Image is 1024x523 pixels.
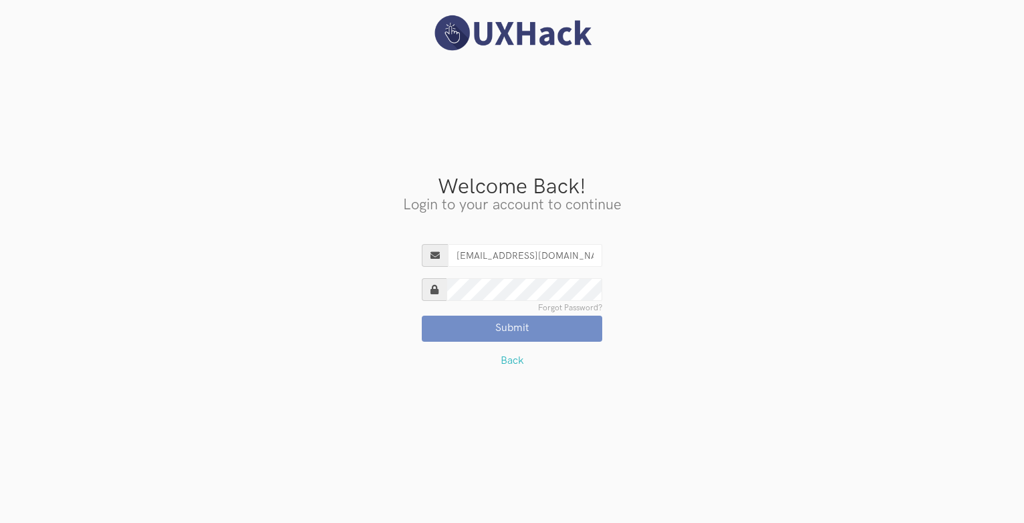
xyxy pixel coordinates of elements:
h3: Login to your account to continue [10,198,1014,213]
a: Back [501,354,524,367]
input: Email Address [448,244,602,267]
input: Forgot Password? [446,278,602,301]
a: Forgot Password? [538,304,602,312]
button: Submit [422,316,602,341]
h3: Welcome Back! [10,177,1014,198]
img: UXHack logo [428,13,596,53]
